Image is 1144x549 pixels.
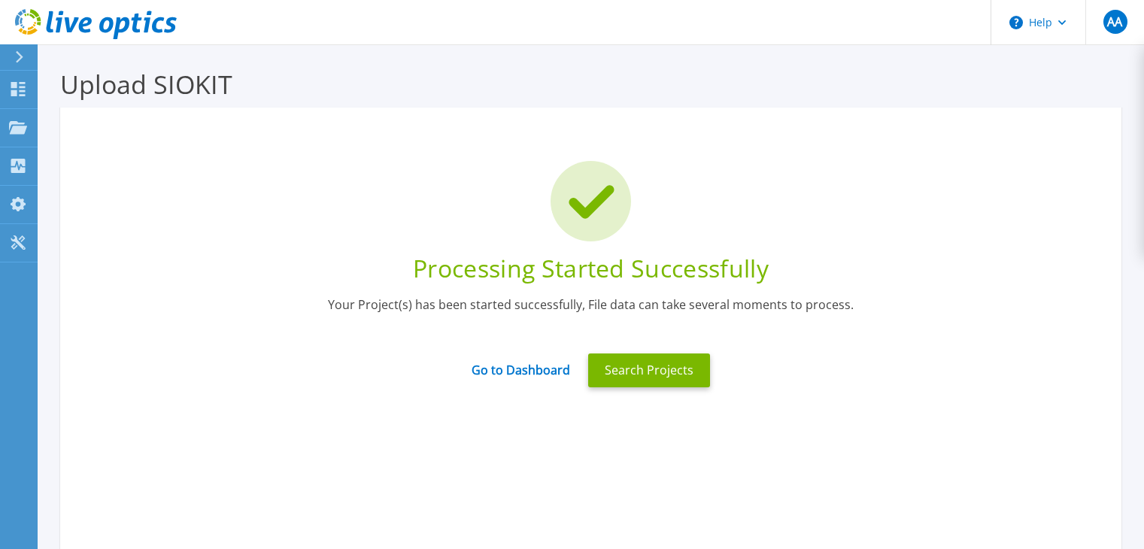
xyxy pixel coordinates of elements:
div: Processing Started Successfully [83,253,1099,285]
a: Go to Dashboard [472,350,570,378]
span: AA [1107,16,1122,28]
h3: Upload SIOKIT [60,67,1121,102]
div: Your Project(s) has been started successfully, File data can take several moments to process. [83,296,1099,333]
button: Search Projects [588,353,710,387]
